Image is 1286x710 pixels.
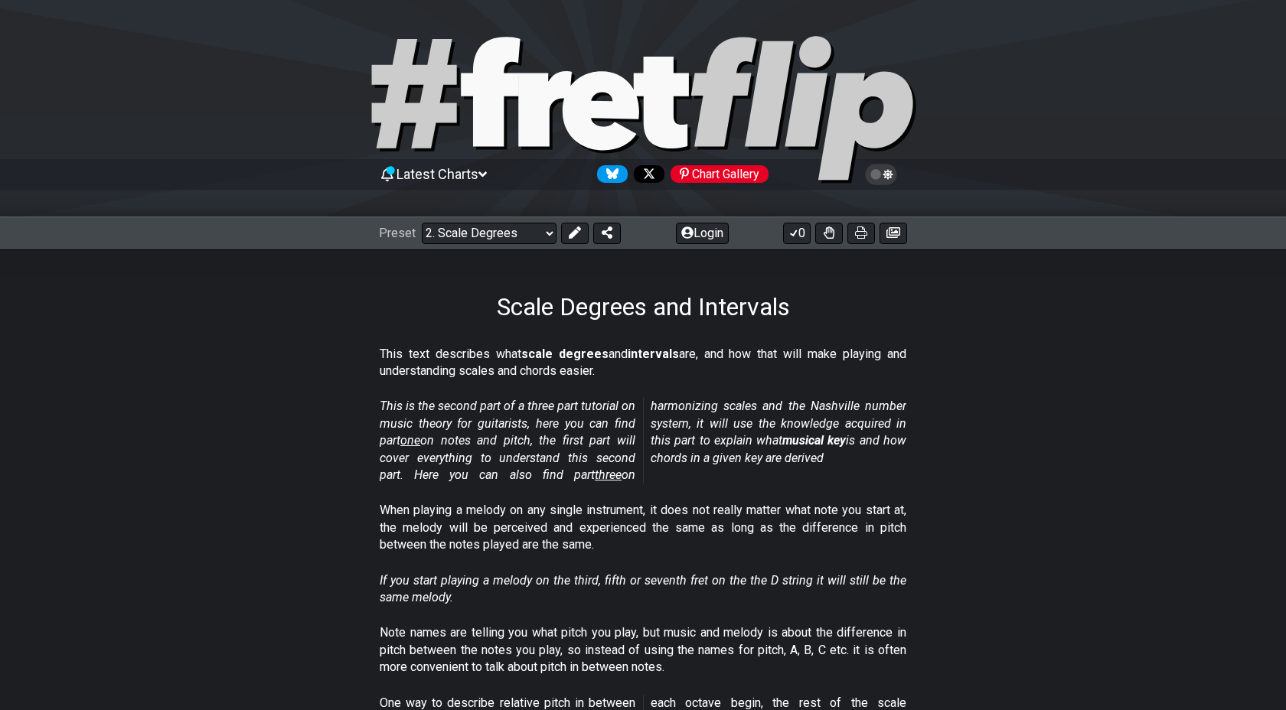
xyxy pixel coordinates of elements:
p: When playing a melody on any single instrument, it does not really matter what note you start at,... [380,502,906,553]
em: If you start playing a melody on the third, fifth or seventh fret on the the D string it will sti... [380,573,906,604]
strong: scale degrees [521,347,609,361]
a: #fretflip at Pinterest [664,165,769,183]
span: three [595,467,622,482]
button: Create image [880,223,907,244]
p: Note names are telling you what pitch you play, but music and melody is about the difference in p... [380,624,906,676]
span: Preset [379,226,416,240]
span: one [400,433,420,448]
button: Login [676,223,729,244]
div: Chart Gallery [671,165,769,183]
button: Print [847,223,875,244]
h1: Scale Degrees and Intervals [497,292,790,321]
strong: musical key [782,433,846,448]
em: This is the second part of a three part tutorial on music theory for guitarists, here you can fin... [380,399,906,482]
a: Follow #fretflip at X [628,165,664,183]
select: Preset [422,223,557,244]
span: Toggle light / dark theme [873,168,890,181]
p: This text describes what and are, and how that will make playing and understanding scales and cho... [380,346,906,380]
button: 0 [783,223,811,244]
a: Follow #fretflip at Bluesky [591,165,628,183]
button: Toggle Dexterity for all fretkits [815,223,843,244]
span: Latest Charts [397,166,478,182]
button: Edit Preset [561,223,589,244]
button: Share Preset [593,223,621,244]
strong: intervals [628,347,679,361]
